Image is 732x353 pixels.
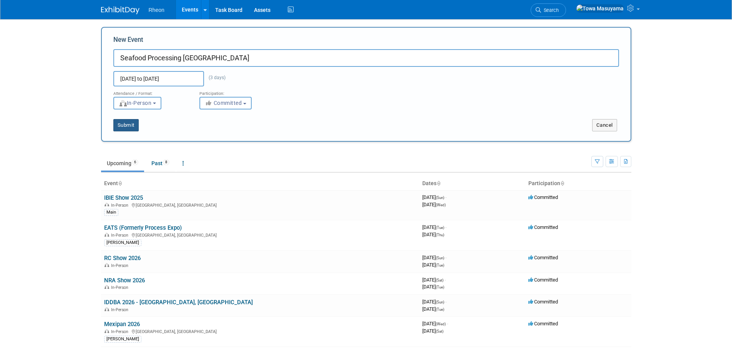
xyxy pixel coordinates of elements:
[445,277,446,283] span: -
[101,156,144,171] a: Upcoming6
[111,203,131,208] span: In-Person
[422,277,446,283] span: [DATE]
[422,202,446,207] span: [DATE]
[528,277,558,283] span: Committed
[111,263,131,268] span: In-Person
[104,299,253,306] a: IDDBA 2026 - [GEOGRAPHIC_DATA], [GEOGRAPHIC_DATA]
[422,194,447,200] span: [DATE]
[445,224,447,230] span: -
[560,180,564,186] a: Sort by Participation Type
[199,86,274,96] div: Participation:
[104,194,143,201] a: IBIE Show 2025
[105,307,109,311] img: In-Person Event
[163,159,169,165] span: 8
[118,180,122,186] a: Sort by Event Name
[113,119,139,131] button: Submit
[105,203,109,207] img: In-Person Event
[436,225,444,230] span: (Tue)
[149,7,164,13] span: Rheon
[422,299,447,305] span: [DATE]
[113,35,143,47] label: New Event
[531,3,566,17] a: Search
[541,7,559,13] span: Search
[528,299,558,305] span: Committed
[437,180,440,186] a: Sort by Start Date
[436,307,444,312] span: (Tue)
[205,100,242,106] span: Committed
[525,177,631,190] th: Participation
[111,329,131,334] span: In-Person
[105,329,109,333] img: In-Person Event
[528,194,558,200] span: Committed
[436,322,446,326] span: (Wed)
[436,285,444,289] span: (Tue)
[445,299,447,305] span: -
[105,263,109,267] img: In-Person Event
[105,233,109,237] img: In-Person Event
[528,255,558,260] span: Committed
[422,321,448,326] span: [DATE]
[105,285,109,289] img: In-Person Event
[445,255,447,260] span: -
[528,321,558,326] span: Committed
[422,232,444,237] span: [DATE]
[119,100,152,106] span: In-Person
[436,203,446,207] span: (Wed)
[132,159,138,165] span: 6
[592,119,617,131] button: Cancel
[111,233,131,238] span: In-Person
[422,306,444,312] span: [DATE]
[436,278,443,282] span: (Sat)
[436,329,443,333] span: (Sat)
[528,224,558,230] span: Committed
[422,328,443,334] span: [DATE]
[204,75,226,80] span: (3 days)
[422,255,447,260] span: [DATE]
[422,284,444,290] span: [DATE]
[111,307,131,312] span: In-Person
[436,300,444,304] span: (Sun)
[146,156,175,171] a: Past8
[113,49,619,67] input: Name of Trade Show / Conference
[113,97,161,109] button: In-Person
[436,233,444,237] span: (Thu)
[104,209,118,216] div: Main
[113,71,204,86] input: Start Date - End Date
[101,7,139,14] img: ExhibitDay
[199,97,252,109] button: Committed
[436,196,444,200] span: (Sun)
[101,177,419,190] th: Event
[104,321,140,328] a: Mexipan 2026
[445,194,447,200] span: -
[422,262,444,268] span: [DATE]
[436,256,444,260] span: (Sun)
[104,224,182,231] a: EATS (Formerly Process Expo)
[419,177,525,190] th: Dates
[113,86,188,96] div: Attendance / Format:
[104,232,416,238] div: [GEOGRAPHIC_DATA], [GEOGRAPHIC_DATA]
[104,255,141,262] a: RC Show 2026
[436,263,444,267] span: (Tue)
[447,321,448,326] span: -
[104,336,141,343] div: [PERSON_NAME]
[104,277,145,284] a: NRA Show 2026
[111,285,131,290] span: In-Person
[576,4,624,13] img: Towa Masuyama
[104,328,416,334] div: [GEOGRAPHIC_DATA], [GEOGRAPHIC_DATA]
[104,202,416,208] div: [GEOGRAPHIC_DATA], [GEOGRAPHIC_DATA]
[422,224,447,230] span: [DATE]
[104,239,141,246] div: [PERSON_NAME]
